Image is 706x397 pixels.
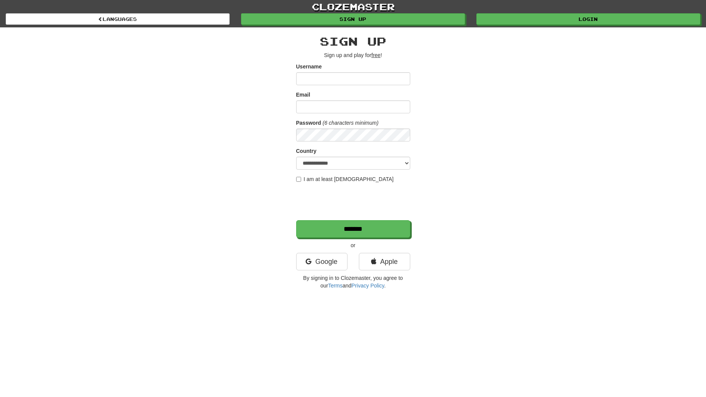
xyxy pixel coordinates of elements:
[371,52,381,58] u: free
[351,283,384,289] a: Privacy Policy
[6,13,230,25] a: Languages
[296,241,410,249] p: or
[296,63,322,70] label: Username
[359,253,410,270] a: Apple
[241,13,465,25] a: Sign up
[296,253,347,270] a: Google
[296,177,301,182] input: I am at least [DEMOGRAPHIC_DATA]
[328,283,343,289] a: Terms
[296,187,412,216] iframe: reCAPTCHA
[296,119,321,127] label: Password
[296,147,317,155] label: Country
[296,274,410,289] p: By signing in to Clozemaster, you agree to our and .
[323,120,379,126] em: (6 characters minimum)
[296,51,410,59] p: Sign up and play for !
[476,13,700,25] a: Login
[296,91,310,98] label: Email
[296,35,410,48] h2: Sign up
[296,175,394,183] label: I am at least [DEMOGRAPHIC_DATA]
